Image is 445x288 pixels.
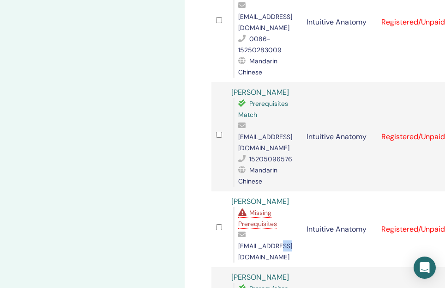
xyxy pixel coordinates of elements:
[302,82,377,191] td: Intuitive Anatomy
[249,155,292,163] span: 15205096576
[238,208,277,228] span: Missing Prerequisites
[238,35,282,54] span: 0086-15250283009
[238,133,292,152] span: [EMAIL_ADDRESS][DOMAIN_NAME]
[238,12,292,32] span: [EMAIL_ADDRESS][DOMAIN_NAME]
[238,57,277,76] span: Mandarin Chinese
[231,196,289,206] a: [PERSON_NAME]
[231,87,289,97] a: [PERSON_NAME]
[231,272,289,282] a: [PERSON_NAME]
[302,191,377,267] td: Intuitive Anatomy
[238,99,288,119] span: Prerequisites Match
[238,166,277,185] span: Mandarin Chinese
[238,242,292,261] span: [EMAIL_ADDRESS][DOMAIN_NAME]
[414,257,436,279] div: Open Intercom Messenger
